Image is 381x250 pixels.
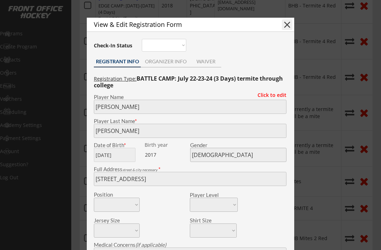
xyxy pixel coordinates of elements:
div: Player Last Name [94,118,286,124]
div: Gender [190,143,286,148]
div: Check-In Status [94,43,134,48]
div: View & Edit Registration Form [94,21,270,28]
div: Player Name [94,94,286,100]
div: Position [94,192,130,197]
div: Jersey Size [94,218,130,223]
em: (if applicable) [135,242,166,248]
div: We are transitioning the system to collect and store date of birth instead of just birth year to ... [145,143,189,148]
div: 2017 [145,151,189,158]
u: Registration Type: [94,75,137,82]
button: close [282,19,292,30]
div: Player Level [190,192,238,198]
em: street & city necessary [122,168,157,172]
div: Date of Birth [94,143,140,148]
div: REGISTRANT INFO [94,59,141,64]
div: Medical Concerns [94,242,286,248]
div: Birth year [145,143,189,147]
div: Full Address [94,167,286,172]
div: ORGANIZER INFO [141,59,190,64]
strong: BATTLE CAMP: July 22-23-24 (3 Days) termite through college [94,75,284,89]
div: Shirt Size [190,218,226,223]
div: WAIVER [190,59,221,64]
div: Click to edit [252,93,286,98]
input: Street, City, Province/State [94,172,286,186]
